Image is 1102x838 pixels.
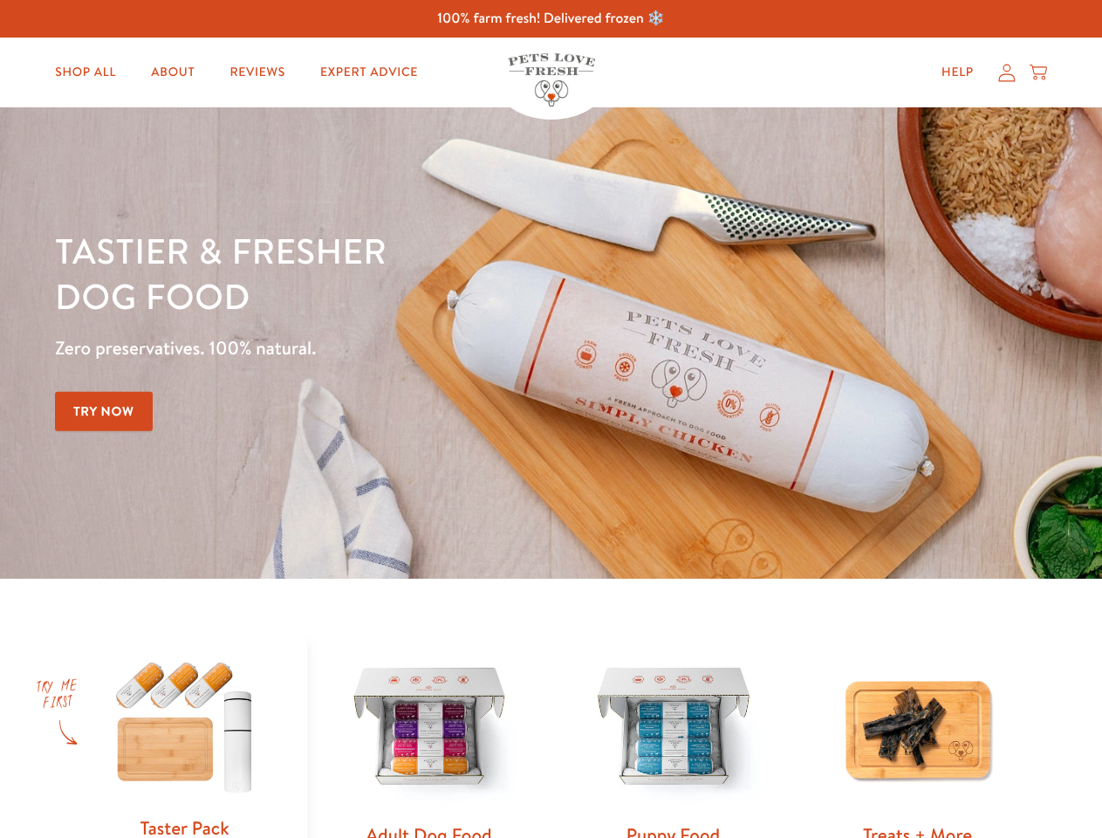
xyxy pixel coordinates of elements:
h1: Tastier & fresher dog food [55,228,716,319]
a: Help [927,55,988,90]
a: About [137,55,209,90]
a: Try Now [55,392,153,431]
img: Pets Love Fresh [508,53,595,106]
a: Reviews [216,55,298,90]
p: Zero preservatives. 100% natural. [55,333,716,364]
a: Expert Advice [306,55,432,90]
a: Shop All [41,55,130,90]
